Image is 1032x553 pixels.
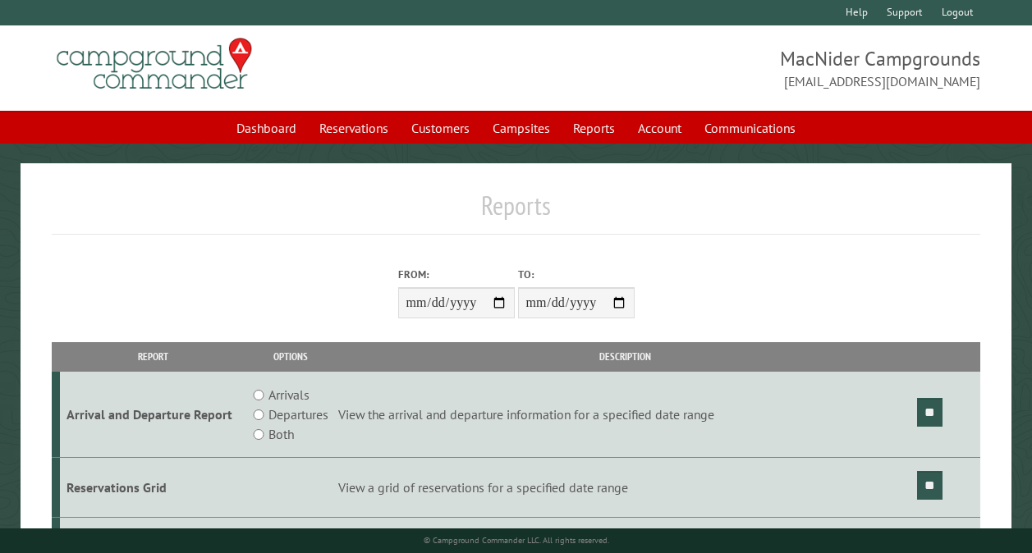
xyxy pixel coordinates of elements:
th: Options [245,342,336,371]
label: Departures [268,404,328,424]
a: Dashboard [227,112,306,144]
a: Reservations [310,112,398,144]
img: Campground Commander [52,32,257,96]
label: From: [398,267,515,282]
a: Customers [401,112,479,144]
th: Description [336,342,915,371]
h1: Reports [52,190,980,235]
label: Both [268,424,294,444]
a: Reports [563,112,625,144]
a: Account [628,112,691,144]
td: Reservations Grid [60,458,246,518]
a: Communications [695,112,805,144]
span: MacNider Campgrounds [EMAIL_ADDRESS][DOMAIN_NAME] [516,45,981,91]
label: To: [518,267,635,282]
td: Arrival and Departure Report [60,372,246,458]
small: © Campground Commander LLC. All rights reserved. [424,535,609,546]
label: Arrivals [268,385,310,404]
th: Report [60,342,246,371]
td: View a grid of reservations for a specified date range [336,458,915,518]
td: View the arrival and departure information for a specified date range [336,372,915,458]
a: Campsites [483,112,560,144]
